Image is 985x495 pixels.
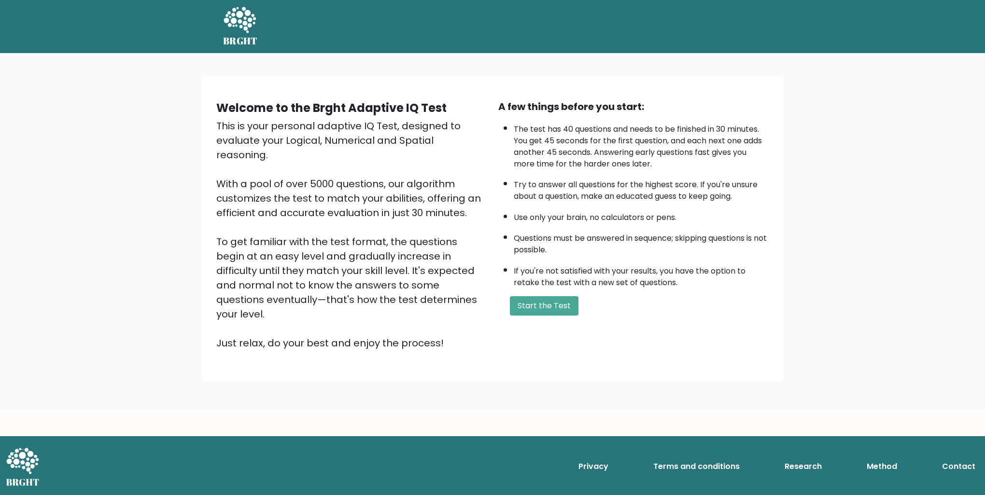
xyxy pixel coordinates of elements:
li: Questions must be answered in sequence; skipping questions is not possible. [514,228,769,256]
a: Terms and conditions [649,457,744,476]
li: Use only your brain, no calculators or pens. [514,207,769,223]
a: Privacy [575,457,612,476]
b: Welcome to the Brght Adaptive IQ Test [216,100,447,116]
a: Method [863,457,901,476]
a: BRGHT [223,4,258,49]
li: Try to answer all questions for the highest score. If you're unsure about a question, make an edu... [514,174,769,202]
li: The test has 40 questions and needs to be finished in 30 minutes. You get 45 seconds for the firs... [514,119,769,170]
a: Research [781,457,826,476]
div: This is your personal adaptive IQ Test, designed to evaluate your Logical, Numerical and Spatial ... [216,119,487,350]
h5: BRGHT [223,35,258,47]
div: A few things before you start: [498,99,769,114]
a: Contact [938,457,979,476]
li: If you're not satisfied with your results, you have the option to retake the test with a new set ... [514,261,769,289]
button: Start the Test [510,296,578,316]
